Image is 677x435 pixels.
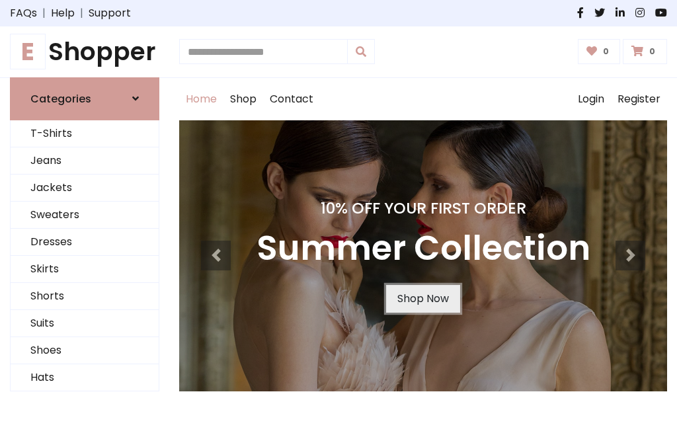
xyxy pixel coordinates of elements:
a: Shop Now [386,285,460,313]
h4: 10% Off Your First Order [257,199,590,217]
a: Register [611,78,667,120]
a: Home [179,78,223,120]
span: 0 [600,46,612,58]
a: EShopper [10,37,159,67]
a: Categories [10,77,159,120]
a: Shorts [11,283,159,310]
a: T-Shirts [11,120,159,147]
a: Dresses [11,229,159,256]
h3: Summer Collection [257,228,590,269]
a: Shop [223,78,263,120]
span: | [75,5,89,21]
a: 0 [623,39,667,64]
span: E [10,34,46,69]
h6: Categories [30,93,91,105]
a: Jeans [11,147,159,175]
a: 0 [578,39,621,64]
h1: Shopper [10,37,159,67]
a: Hats [11,364,159,391]
a: Contact [263,78,320,120]
a: Support [89,5,131,21]
span: 0 [646,46,658,58]
a: Skirts [11,256,159,283]
a: Sweaters [11,202,159,229]
a: FAQs [10,5,37,21]
a: Jackets [11,175,159,202]
a: Suits [11,310,159,337]
a: Help [51,5,75,21]
a: Login [571,78,611,120]
span: | [37,5,51,21]
a: Shoes [11,337,159,364]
